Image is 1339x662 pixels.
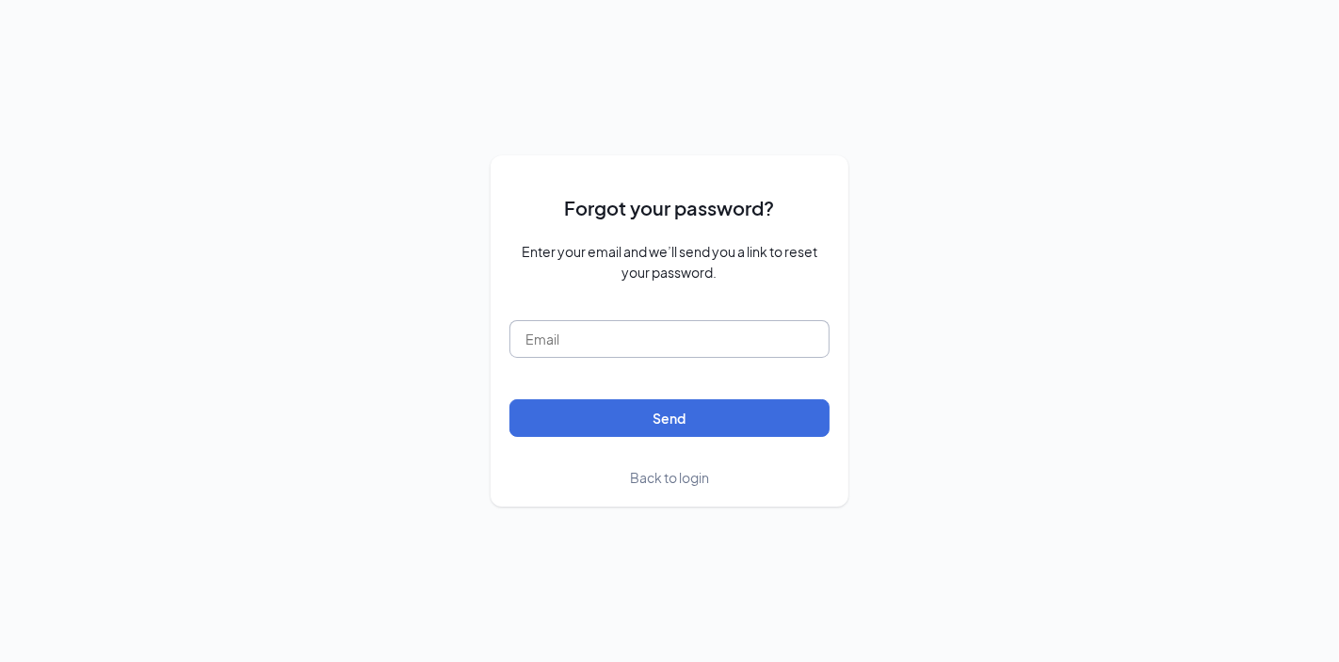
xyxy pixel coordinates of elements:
[630,467,709,488] a: Back to login
[630,469,709,486] span: Back to login
[509,320,830,358] input: Email
[509,241,830,283] span: Enter your email and we’ll send you a link to reset your password.
[509,399,830,437] button: Send
[565,193,775,222] span: Forgot your password?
